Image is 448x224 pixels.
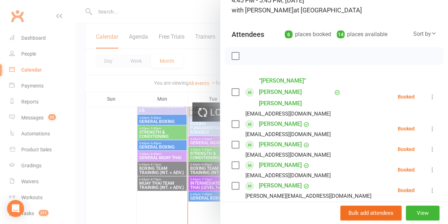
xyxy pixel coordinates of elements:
div: [EMAIL_ADDRESS][DOMAIN_NAME] [245,109,331,118]
div: [EMAIL_ADDRESS][DOMAIN_NAME] [245,171,331,180]
a: [PERSON_NAME] [259,180,302,191]
button: View [406,206,440,220]
div: [EMAIL_ADDRESS][DOMAIN_NAME] [245,130,331,139]
span: with [PERSON_NAME] [232,6,294,14]
a: [PERSON_NAME] [259,159,302,171]
div: Booked [398,167,415,172]
div: Attendees [232,29,264,39]
div: 14 [337,30,345,38]
div: Booked [398,126,415,131]
div: Booked [398,94,415,99]
div: Open Intercom Messenger [7,200,24,217]
div: [EMAIL_ADDRESS][DOMAIN_NAME] [245,150,331,159]
a: [PERSON_NAME] [259,118,302,130]
a: [PERSON_NAME] [259,139,302,150]
div: Sort by [413,29,437,39]
div: places available [337,29,387,39]
div: Booked [398,188,415,193]
span: at [GEOGRAPHIC_DATA] [294,6,362,14]
a: “[PERSON_NAME]” [PERSON_NAME] [PERSON_NAME] [259,75,333,109]
div: [PERSON_NAME][EMAIL_ADDRESS][DOMAIN_NAME] [245,191,372,201]
div: 6 [285,30,293,38]
div: Booked [398,147,415,152]
div: places booked [285,29,331,39]
button: Bulk add attendees [340,206,402,220]
a: [PERSON_NAME] [259,201,302,212]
